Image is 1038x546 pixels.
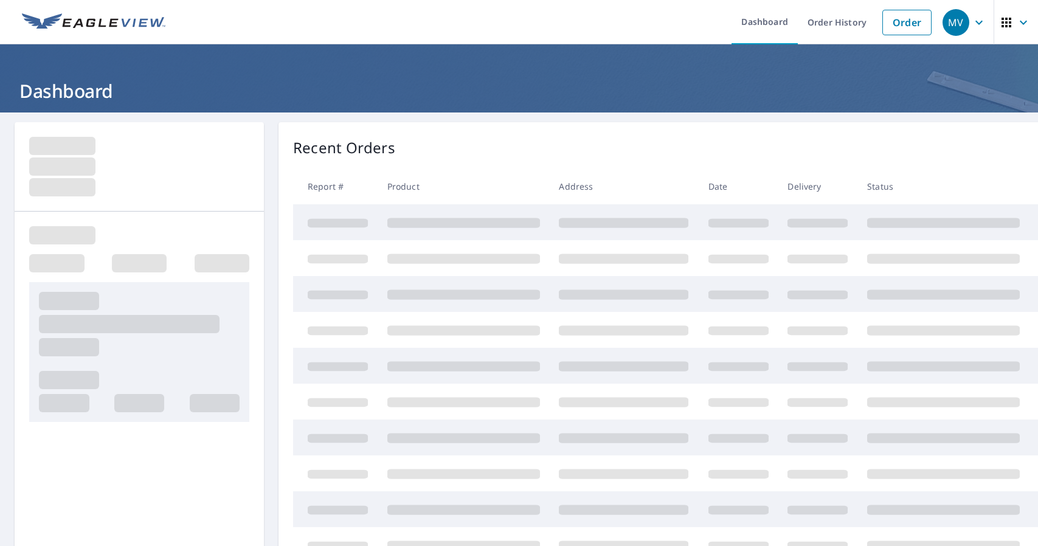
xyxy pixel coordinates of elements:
th: Report # [293,168,378,204]
th: Date [699,168,778,204]
th: Product [378,168,550,204]
img: EV Logo [22,13,165,32]
h1: Dashboard [15,78,1023,103]
th: Delivery [778,168,857,204]
th: Address [549,168,698,204]
p: Recent Orders [293,137,395,159]
th: Status [857,168,1029,204]
a: Order [882,10,932,35]
div: MV [943,9,969,36]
